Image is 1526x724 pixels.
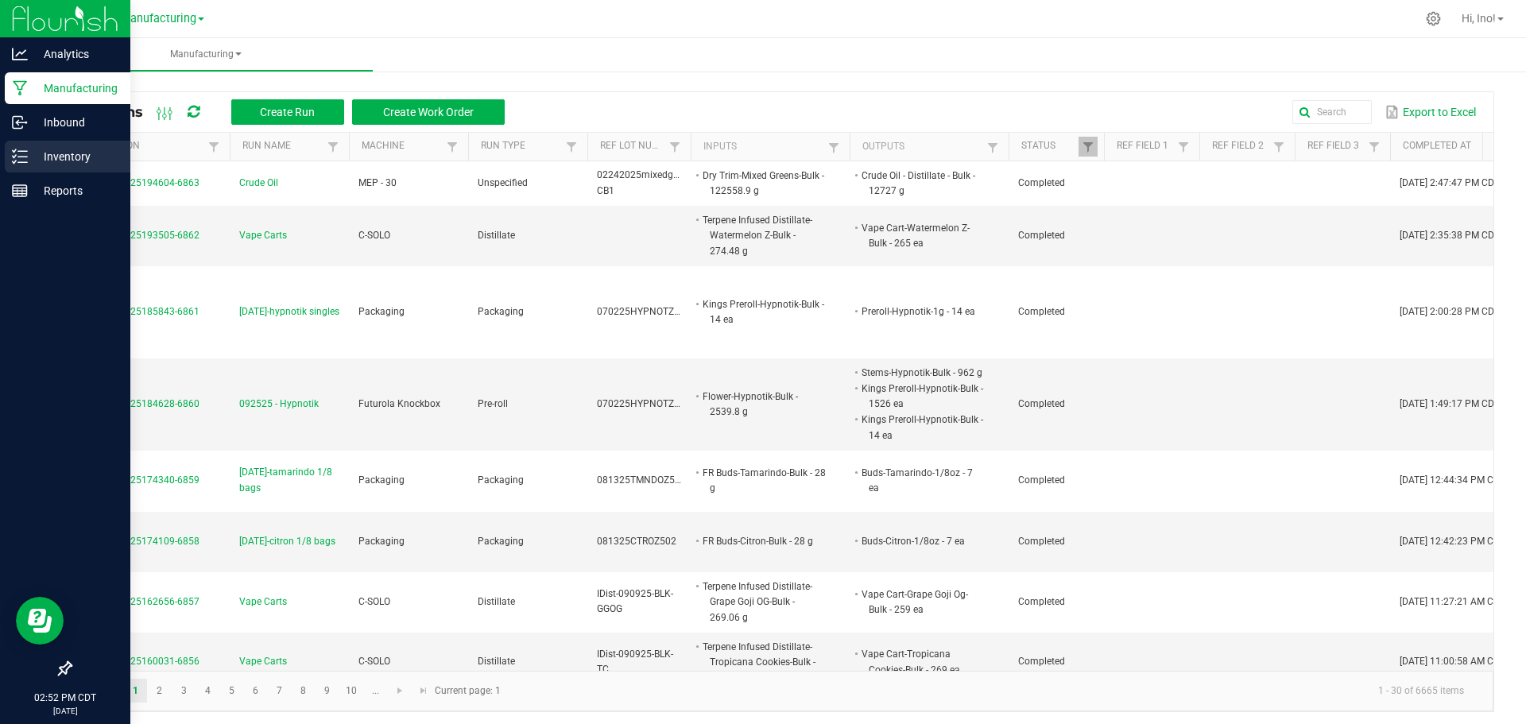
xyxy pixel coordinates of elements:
[38,48,373,61] span: Manufacturing
[358,656,390,667] span: C-SOLO
[443,137,462,157] a: Filter
[28,181,123,200] p: Reports
[28,113,123,132] p: Inbound
[859,465,985,496] li: Buds-Tamarindo-1/8oz - 7 ea
[1462,12,1496,25] span: Hi, Ino!
[148,679,171,703] a: Page 2
[1400,474,1505,486] span: [DATE] 12:44:34 PM CDT
[597,536,676,547] span: 081325CTROZ502
[362,140,442,153] a: MachineSortable
[510,678,1477,704] kendo-pager-info: 1 - 30 of 6665 items
[1018,656,1065,667] span: Completed
[562,137,581,157] a: Filter
[859,365,985,381] li: Stems-Hypnotik-Bulk - 962 g
[80,230,199,241] span: MP-20250925193505-6862
[239,465,339,495] span: [DATE]-tamarindo 1/8 bags
[1018,398,1065,409] span: Completed
[80,306,199,317] span: MP-20250925185843-6861
[859,533,985,549] li: Buds-Citron-1/8oz - 7 ea
[80,536,199,547] span: MP-20250925174109-6858
[28,45,123,64] p: Analytics
[597,169,696,196] span: 02242025mixedgreens CB1
[478,656,515,667] span: Distillate
[80,474,199,486] span: MP-20250925174340-6859
[7,705,123,717] p: [DATE]
[358,596,390,607] span: C-SOLO
[172,679,196,703] a: Page 3
[859,412,985,443] li: Kings Preroll-Hypnotik-Bulk - 14 ea
[1018,536,1065,547] span: Completed
[1018,596,1065,607] span: Completed
[700,639,826,686] li: Terpene Infused Distillate-Tropicana Cookies-Bulk - 275.95 g
[12,80,28,96] inline-svg: Manufacturing
[28,147,123,166] p: Inventory
[352,99,505,125] button: Create Work Order
[358,536,405,547] span: Packaging
[239,594,287,610] span: Vape Carts
[478,230,515,241] span: Distillate
[700,389,826,420] li: Flower-Hypnotik-Bulk - 2539.8 g
[1307,140,1364,153] a: Ref Field 3Sortable
[1174,137,1193,157] a: Filter
[1400,536,1505,547] span: [DATE] 12:42:23 PM CDT
[1381,99,1480,126] button: Export to Excel
[859,220,985,251] li: Vape Cart-Watermelon Z-Bulk - 265 ea
[80,398,199,409] span: MP-20250925184628-6860
[481,140,561,153] a: Run TypeSortable
[597,306,691,317] span: 070225HYPNOTZ702
[700,533,826,549] li: FR Buds-Citron-Bulk - 28 g
[417,684,430,697] span: Go to the last page
[1292,100,1372,124] input: Search
[850,133,1009,161] th: Outputs
[383,106,474,118] span: Create Work Order
[239,304,339,319] span: [DATE]-hypnotik singles
[1400,306,1500,317] span: [DATE] 2:00:28 PM CDT
[859,587,985,618] li: Vape Cart-Grape Goji Og-Bulk - 259 ea
[231,99,344,125] button: Create Run
[12,46,28,62] inline-svg: Analytics
[364,679,387,703] a: Page 11
[700,465,826,496] li: FR Buds-Tamarindo-Bulk - 28 g
[700,579,826,625] li: Terpene Infused Distillate-Grape Goji OG-Bulk - 269.06 g
[859,646,985,677] li: Vape Cart-Tropicana Cookies-Bulk - 269 ea
[340,679,363,703] a: Page 10
[1212,140,1268,153] a: Ref Field 2Sortable
[1400,398,1500,409] span: [DATE] 1:49:17 PM CDT
[292,679,315,703] a: Page 8
[80,656,199,667] span: MP-20250925160031-6856
[358,177,397,188] span: MEP - 30
[38,38,373,72] a: Manufacturing
[204,137,223,157] a: Filter
[260,106,315,118] span: Create Run
[597,649,673,675] span: IDist-090925-BLK-TC
[239,228,287,243] span: Vape Carts
[16,597,64,645] iframe: Resource center
[478,474,524,486] span: Packaging
[597,474,686,486] span: 081325TMNDOZ502
[80,177,199,188] span: MP-20250925194604-6863
[1400,230,1500,241] span: [DATE] 2:35:38 PM CDT
[859,304,985,319] li: Preroll-Hypnotik-1g - 14 ea
[1400,656,1505,667] span: [DATE] 11:00:58 AM CDT
[1400,177,1500,188] span: [DATE] 2:47:47 PM CDT
[1018,306,1065,317] span: Completed
[7,691,123,705] p: 02:52 PM CDT
[196,679,219,703] a: Page 4
[358,306,405,317] span: Packaging
[12,114,28,130] inline-svg: Inbound
[983,137,1002,157] a: Filter
[358,230,390,241] span: C-SOLO
[80,596,199,607] span: MP-20250925162656-6857
[244,679,267,703] a: Page 6
[242,140,323,153] a: Run NameSortable
[323,137,343,157] a: Filter
[12,183,28,199] inline-svg: Reports
[824,137,843,157] a: Filter
[859,168,985,199] li: Crude Oil - Distillate - Bulk - 12727 g
[239,176,278,191] span: Crude Oil
[597,398,691,409] span: 070225HYPNOTZ702
[478,398,508,409] span: Pre-roll
[239,397,319,412] span: 092525 - Hypnotik
[665,137,684,157] a: Filter
[1400,596,1505,607] span: [DATE] 11:27:21 AM CDT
